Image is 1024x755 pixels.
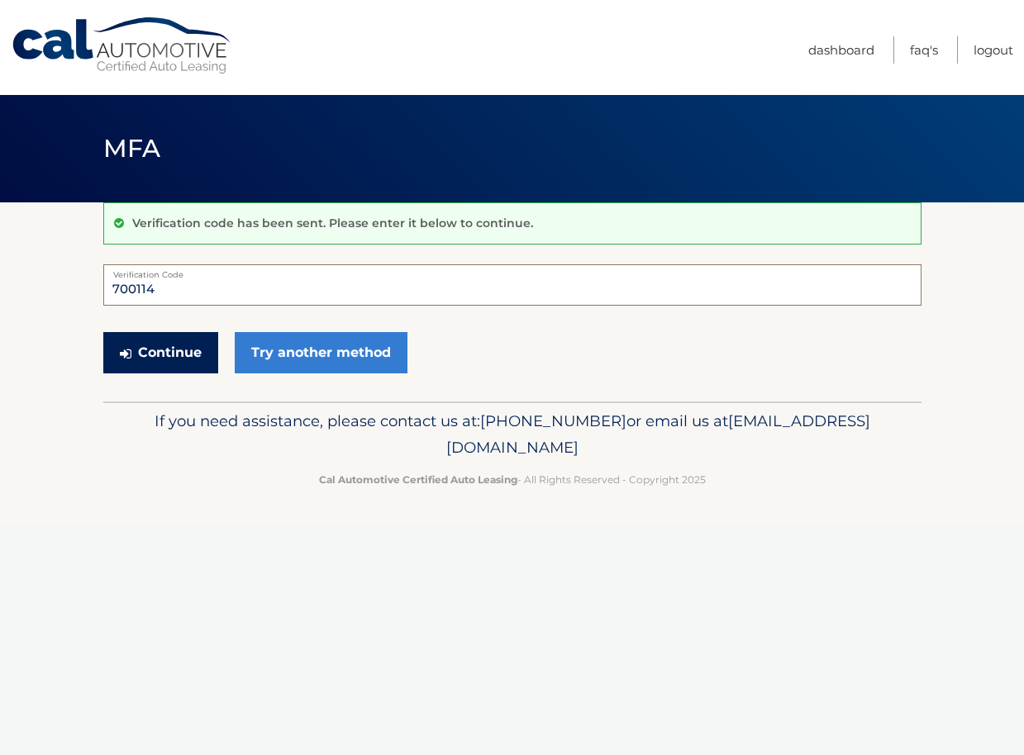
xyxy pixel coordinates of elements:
label: Verification Code [103,264,922,278]
a: Cal Automotive [11,17,234,75]
a: FAQ's [910,36,938,64]
p: Verification code has been sent. Please enter it below to continue. [132,216,533,230]
a: Dashboard [808,36,874,64]
button: Continue [103,332,218,373]
strong: Cal Automotive Certified Auto Leasing [319,473,517,486]
p: If you need assistance, please contact us at: or email us at [114,408,911,461]
span: [PHONE_NUMBER] [480,411,626,430]
span: [EMAIL_ADDRESS][DOMAIN_NAME] [446,411,870,457]
span: MFA [103,133,161,164]
p: - All Rights Reserved - Copyright 2025 [114,471,911,488]
input: Verification Code [103,264,922,306]
a: Try another method [235,332,407,373]
a: Logout [974,36,1013,64]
